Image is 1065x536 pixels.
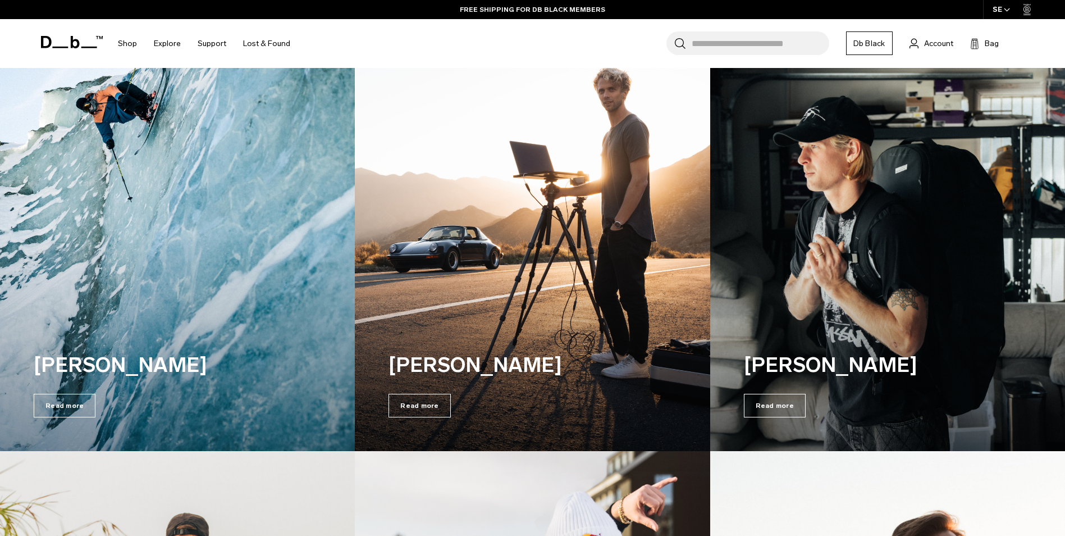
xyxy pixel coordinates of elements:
[34,394,95,417] span: Read more
[355,7,710,451] a: [PERSON_NAME] Read more
[109,19,299,68] nav: Main Navigation
[924,38,953,49] span: Account
[460,4,605,15] a: FREE SHIPPING FOR DB BLACK MEMBERS
[34,350,236,380] h3: [PERSON_NAME]
[744,350,946,380] h3: [PERSON_NAME]
[154,24,181,63] a: Explore
[388,350,591,380] h3: [PERSON_NAME]
[846,31,893,55] a: Db Black
[985,38,999,49] span: Bag
[744,394,806,417] span: Read more
[388,394,450,417] span: Read more
[243,24,290,63] a: Lost & Found
[198,24,226,63] a: Support
[118,24,137,63] a: Shop
[970,37,999,50] button: Bag
[909,37,953,50] a: Account
[710,7,1065,451] a: [PERSON_NAME] Read more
